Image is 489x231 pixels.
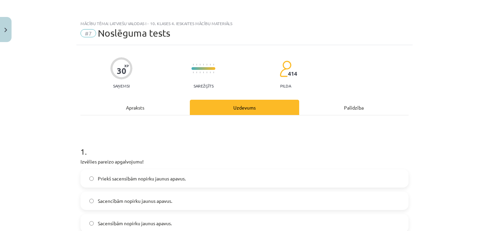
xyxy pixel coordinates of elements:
[299,100,409,115] div: Palīdzība
[194,83,214,88] p: Sarežģīts
[193,72,194,73] img: icon-short-line-57e1e144782c952c97e751825c79c345078a6d821885a25fce030b3d8c18986b.svg
[213,72,214,73] img: icon-short-line-57e1e144782c952c97e751825c79c345078a6d821885a25fce030b3d8c18986b.svg
[213,64,214,65] img: icon-short-line-57e1e144782c952c97e751825c79c345078a6d821885a25fce030b3d8c18986b.svg
[190,100,299,115] div: Uzdevums
[124,64,129,68] span: XP
[288,71,297,77] span: 414
[196,64,197,65] img: icon-short-line-57e1e144782c952c97e751825c79c345078a6d821885a25fce030b3d8c18986b.svg
[98,27,170,39] span: Noslēguma tests
[210,64,211,65] img: icon-short-line-57e1e144782c952c97e751825c79c345078a6d821885a25fce030b3d8c18986b.svg
[203,72,204,73] img: icon-short-line-57e1e144782c952c97e751825c79c345078a6d821885a25fce030b3d8c18986b.svg
[80,29,96,37] span: #7
[80,21,409,26] div: Mācību tēma: Latviešu valodas i - 10. klases 4. ieskaites mācību materiāls
[4,28,7,32] img: icon-close-lesson-0947bae3869378f0d4975bcd49f059093ad1ed9edebbc8119c70593378902aed.svg
[280,83,291,88] p: pilda
[89,221,94,226] input: Sacensībām nopirku jaunus apavus.
[110,83,132,88] p: Saņemsi
[80,158,409,165] p: Izvēlies pareizo apgalvojumu!
[193,64,194,65] img: icon-short-line-57e1e144782c952c97e751825c79c345078a6d821885a25fce030b3d8c18986b.svg
[98,175,186,182] span: Priekš sacensībām nopirku jaunus apavus.
[98,197,172,205] span: Sacencībām nopirku jaunus apavus.
[80,100,190,115] div: Apraksts
[203,64,204,65] img: icon-short-line-57e1e144782c952c97e751825c79c345078a6d821885a25fce030b3d8c18986b.svg
[196,72,197,73] img: icon-short-line-57e1e144782c952c97e751825c79c345078a6d821885a25fce030b3d8c18986b.svg
[80,135,409,156] h1: 1 .
[117,66,126,76] div: 30
[89,199,94,203] input: Sacencībām nopirku jaunus apavus.
[89,176,94,181] input: Priekš sacensībām nopirku jaunus apavus.
[279,60,291,77] img: students-c634bb4e5e11cddfef0936a35e636f08e4e9abd3cc4e673bd6f9a4125e45ecb1.svg
[210,72,211,73] img: icon-short-line-57e1e144782c952c97e751825c79c345078a6d821885a25fce030b3d8c18986b.svg
[98,220,172,227] span: Sacensībām nopirku jaunus apavus.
